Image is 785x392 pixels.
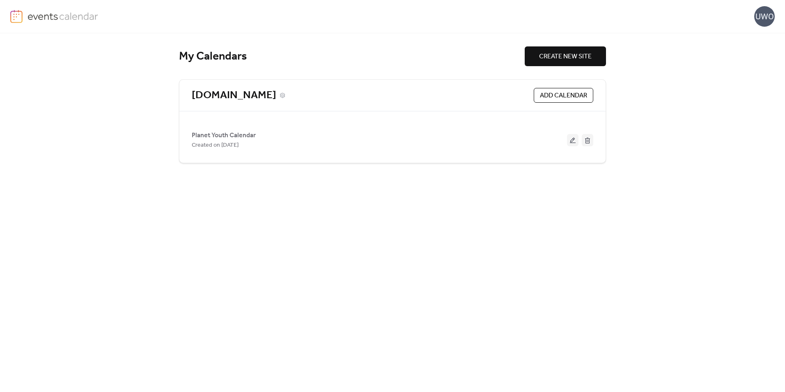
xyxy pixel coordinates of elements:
span: ADD CALENDAR [540,91,587,101]
a: [DOMAIN_NAME] [192,89,276,102]
span: Planet Youth Calendar [192,131,256,141]
button: CREATE NEW SITE [525,46,606,66]
a: Planet Youth Calendar [192,133,256,138]
div: UWO [754,6,775,27]
div: My Calendars [179,49,525,64]
span: CREATE NEW SITE [539,52,592,62]
img: logo-type [28,10,99,22]
span: Created on [DATE] [192,141,239,150]
button: ADD CALENDAR [534,88,593,103]
img: logo [10,10,23,23]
